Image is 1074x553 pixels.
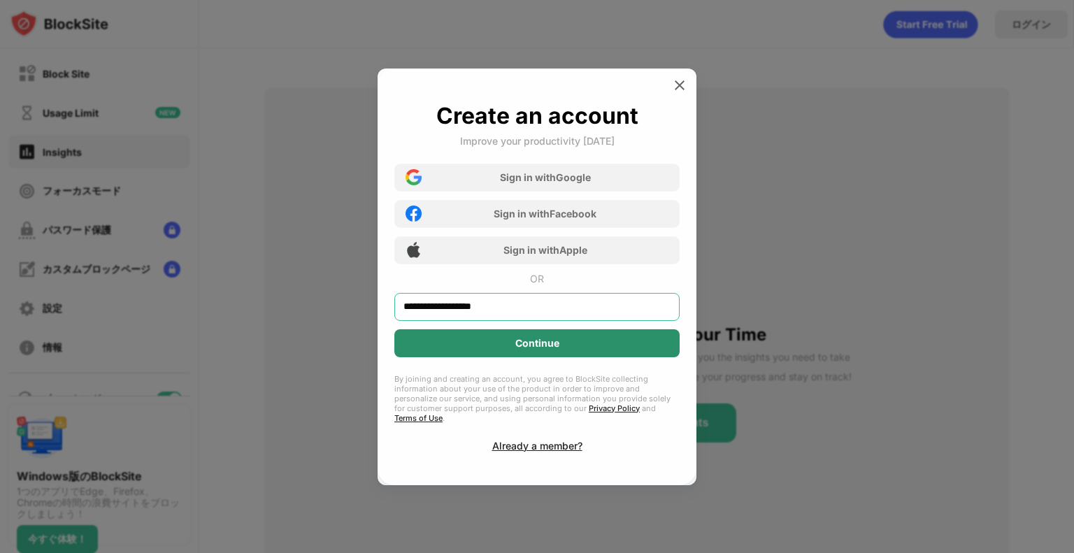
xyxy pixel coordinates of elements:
div: By joining and creating an account, you agree to BlockSite collecting information about your use ... [394,374,680,423]
div: Create an account [436,102,638,129]
img: apple-icon.png [406,242,422,258]
div: OR [530,273,544,285]
div: Sign in with Facebook [494,208,596,220]
a: Privacy Policy [589,403,640,413]
div: Improve your productivity [DATE] [460,135,615,147]
div: Sign in with Apple [503,244,587,256]
div: Continue [515,338,559,349]
div: Already a member? [492,440,582,452]
img: facebook-icon.png [406,206,422,222]
img: google-icon.png [406,169,422,185]
a: Terms of Use [394,413,443,423]
div: Sign in with Google [500,171,591,183]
